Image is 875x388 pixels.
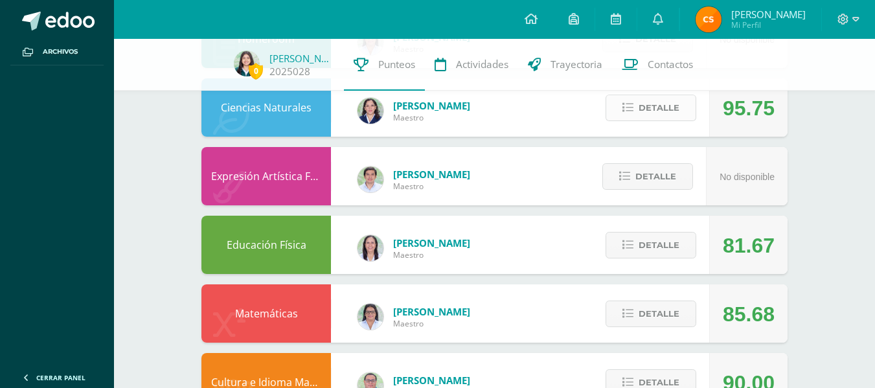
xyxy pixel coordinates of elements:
[36,373,85,382] span: Cerrar panel
[393,249,470,260] span: Maestro
[269,52,334,65] a: [PERSON_NAME]
[393,168,470,181] span: [PERSON_NAME]
[612,39,703,91] a: Contactos
[393,305,470,318] span: [PERSON_NAME]
[43,47,78,57] span: Archivos
[201,284,331,343] div: Matemáticas
[635,165,676,188] span: Detalle
[731,19,806,30] span: Mi Perfil
[696,6,722,32] img: 236f60812479887bd343fffca26c79af.png
[639,302,679,326] span: Detalle
[456,58,508,71] span: Actividades
[393,374,470,387] span: [PERSON_NAME]
[393,99,470,112] span: [PERSON_NAME]
[425,39,518,91] a: Actividades
[393,318,470,329] span: Maestro
[606,232,696,258] button: Detalle
[602,163,693,190] button: Detalle
[723,285,775,343] div: 85.68
[723,79,775,137] div: 95.75
[249,63,263,79] span: 0
[358,166,383,192] img: 8e3dba6cfc057293c5db5c78f6d0205d.png
[731,8,806,21] span: [PERSON_NAME]
[201,78,331,137] div: Ciencias Naturales
[723,216,775,275] div: 81.67
[551,58,602,71] span: Trayectoria
[358,98,383,124] img: 34baededec4b5a5d684641d5d0f97b48.png
[639,233,679,257] span: Detalle
[648,58,693,71] span: Contactos
[358,304,383,330] img: 341d98b4af7301a051bfb6365f8299c3.png
[518,39,612,91] a: Trayectoria
[606,301,696,327] button: Detalle
[234,51,260,76] img: d9abd7a04bca839026e8d591fa2944fe.png
[201,147,331,205] div: Expresión Artística FORMACIÓN MUSICAL
[720,172,775,182] span: No disponible
[639,96,679,120] span: Detalle
[393,112,470,123] span: Maestro
[393,181,470,192] span: Maestro
[606,95,696,121] button: Detalle
[269,65,310,78] a: 2025028
[378,58,415,71] span: Punteos
[393,236,470,249] span: [PERSON_NAME]
[358,235,383,261] img: f77eda19ab9d4901e6803b4611072024.png
[344,39,425,91] a: Punteos
[10,39,104,65] a: Archivos
[201,216,331,274] div: Educación Física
